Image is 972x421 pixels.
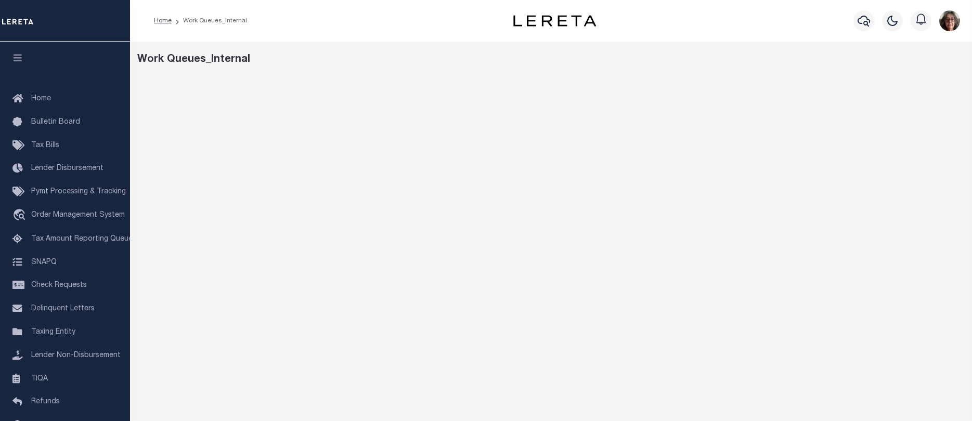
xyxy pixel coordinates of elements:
span: Refunds [31,398,60,405]
span: Order Management System [31,212,125,219]
div: Work Queues_Internal [137,52,965,68]
span: Check Requests [31,282,87,289]
a: Home [154,18,172,24]
span: TIQA [31,375,48,382]
i: travel_explore [12,209,29,222]
span: Lender Non-Disbursement [31,352,121,359]
span: SNAPQ [31,258,57,266]
span: Tax Bills [31,142,59,149]
li: Work Queues_Internal [172,16,247,25]
span: Home [31,95,51,102]
span: Pymt Processing & Tracking [31,188,126,195]
img: logo-dark.svg [513,15,597,27]
span: Tax Amount Reporting Queue [31,235,133,243]
span: Delinquent Letters [31,305,95,312]
span: Lender Disbursement [31,165,103,172]
span: Bulletin Board [31,119,80,126]
span: Taxing Entity [31,328,75,336]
